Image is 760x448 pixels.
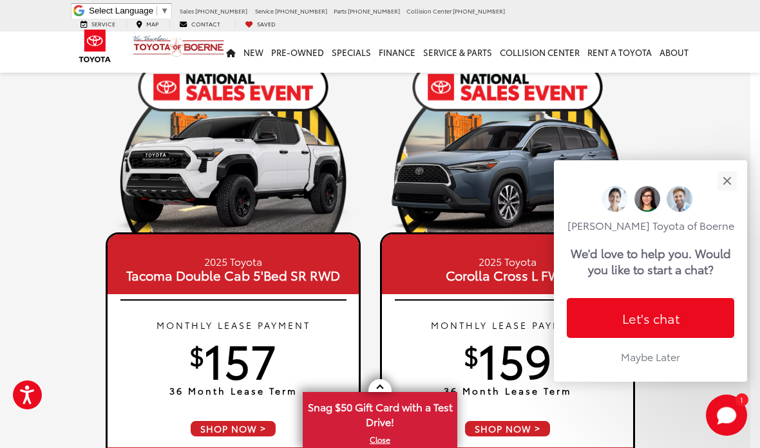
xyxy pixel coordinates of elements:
[740,397,743,402] span: 1
[419,32,496,73] a: Service & Parts: Opens in a new tab
[464,420,551,438] span: SHOP NOW
[464,326,551,391] span: 159
[235,20,285,28] a: My Saved Vehicles
[240,32,267,73] a: New
[191,19,220,28] span: Contact
[328,32,375,73] a: Specials
[584,32,656,73] a: Rent a Toyota
[180,6,194,15] span: Sales
[133,35,225,57] img: Vic Vaughan Toyota of Boerne
[91,19,115,28] span: Service
[146,19,158,28] span: Map
[380,113,635,241] img: 25_Corolla_Cross_XLE_Celestite_Left
[713,167,741,194] button: Close
[108,386,359,395] p: 36 Month Lease Term
[304,393,456,433] span: Snag $50 Gift Card with a Test Drive!
[382,386,633,395] p: 36 Month Lease Term
[255,6,274,15] span: Service
[126,20,168,28] a: Map
[189,336,204,373] sup: $
[656,32,692,73] a: About
[706,395,747,436] svg: Start Chat
[89,6,169,15] a: Select Language​
[189,326,277,391] span: 157
[111,254,356,268] small: 2025 Toyota
[106,113,361,241] img: 25_Tacoma_TRD_Pro_Ice_Cap_Black_Roof_Left
[189,420,277,438] span: SHOP NOW
[257,19,276,28] span: Saved
[464,336,479,373] sup: $
[111,268,356,281] span: Tacoma Double Cab 5'Bed SR RWD
[571,245,731,277] p: We'd love to help you. Would you like to start a chat?
[169,20,230,28] a: Contact
[453,6,505,15] span: [PHONE_NUMBER]
[334,6,347,15] span: Parts
[567,218,734,232] p: [PERSON_NAME] Toyota of Boerne
[160,6,169,15] span: ▼
[348,6,400,15] span: [PHONE_NUMBER]
[406,6,451,15] span: Collision Center
[706,395,747,436] button: Toggle Chat Window
[554,160,747,382] div: Close[PERSON_NAME] Toyota of BoerneWe'd love to help you. Would you like to start a chat?Let's ch...
[108,319,359,331] p: MONTHLY LEASE PAYMENT
[496,32,584,73] a: Collision Center
[385,254,630,268] small: 2025 Toyota
[71,25,119,67] img: Toyota
[567,344,734,369] button: Maybe Later
[375,32,419,73] a: Finance
[89,6,153,15] span: Select Language
[157,6,157,15] span: ​
[71,20,125,28] a: Service
[567,298,734,338] button: Let's chat
[385,268,630,281] span: Corolla Cross L FWD
[222,32,240,73] a: Home
[382,319,633,331] p: MONTHLY LEASE PAYMENT
[275,6,327,15] span: [PHONE_NUMBER]
[195,6,247,15] span: [PHONE_NUMBER]
[267,32,328,73] a: Pre-Owned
